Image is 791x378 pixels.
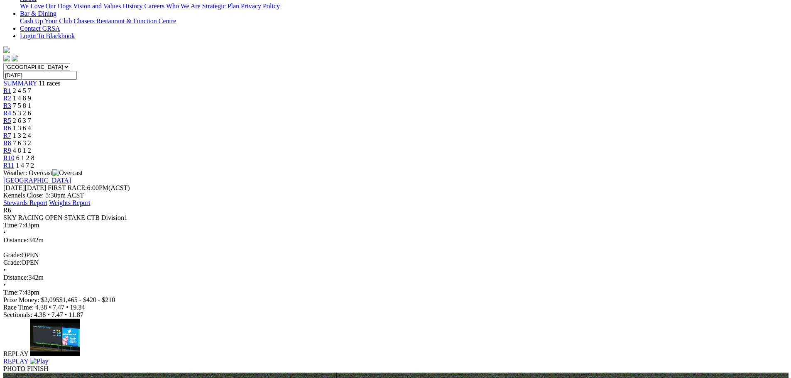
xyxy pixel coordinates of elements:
span: 1 3 6 4 [13,124,31,132]
div: Bar & Dining [20,17,788,25]
a: R10 [3,154,15,161]
span: 6:00PM(ACST) [48,184,130,191]
a: Stewards Report [3,199,47,206]
span: • [65,311,67,318]
span: 7 6 3 2 [13,139,31,146]
span: • [49,304,51,311]
img: twitter.svg [12,55,18,61]
a: R9 [3,147,11,154]
span: 11.87 [69,311,83,318]
a: R11 [3,162,14,169]
a: Cash Up Your Club [20,17,72,24]
span: 11 races [39,80,60,87]
img: default.jpg [30,319,80,356]
span: • [3,266,6,273]
a: [GEOGRAPHIC_DATA] [3,177,71,184]
span: 7.47 [51,311,63,318]
a: Weights Report [49,199,91,206]
a: We Love Our Dogs [20,2,71,10]
span: 4 8 1 2 [13,147,31,154]
a: R3 [3,102,11,109]
div: 7:43pm [3,222,788,229]
div: Prize Money: $2,095 [3,296,788,304]
span: Weather: Overcast [3,169,83,176]
span: REPLAY [3,350,28,357]
a: SUMMARY [3,80,37,87]
a: R5 [3,117,11,124]
span: • [3,229,6,236]
span: [DATE] [3,184,25,191]
span: 1 4 7 2 [16,162,34,169]
div: 342m [3,274,788,281]
a: R4 [3,110,11,117]
span: 7 5 8 1 [13,102,31,109]
div: 7:43pm [3,289,788,296]
span: • [3,281,6,288]
span: $1,465 - $420 - $210 [59,296,115,303]
a: Login To Blackbook [20,32,75,39]
span: 1 4 8 9 [13,95,31,102]
span: • [66,304,69,311]
span: 7.47 [53,304,64,311]
a: Contact GRSA [20,25,60,32]
a: History [122,2,142,10]
span: 4.38 [34,311,46,318]
span: 6 1 2 8 [16,154,34,161]
a: R2 [3,95,11,102]
a: Chasers Restaurant & Function Centre [73,17,176,24]
a: REPLAY Play [3,350,788,365]
span: 19.34 [70,304,85,311]
span: 2 4 5 7 [13,87,31,94]
div: OPEN [3,259,788,266]
span: 5 3 2 6 [13,110,31,117]
div: Kennels Close: 5:30pm ACST [3,192,788,199]
a: Careers [144,2,164,10]
img: Overcast [52,169,83,177]
span: Time: [3,289,19,296]
span: 1 3 2 4 [13,132,31,139]
span: Distance: [3,274,28,281]
img: facebook.svg [3,55,10,61]
span: Race Time: [3,304,34,311]
div: OPEN [3,251,788,259]
span: Distance: [3,237,28,244]
span: 4.38 [35,304,47,311]
a: Bar & Dining [20,10,56,17]
div: 342m [3,237,788,244]
span: [DATE] [3,184,46,191]
a: Vision and Values [73,2,121,10]
span: Grade: [3,259,22,266]
img: Play [30,358,48,365]
span: REPLAY [3,358,28,365]
span: Grade: [3,251,22,259]
div: SKY RACING OPEN STAKE CTB Division1 [3,214,788,222]
span: R6 [3,207,11,214]
span: FIRST RACE: [48,184,87,191]
span: PHOTO FINISH [3,365,49,372]
div: About [20,2,788,10]
a: Who We Are [166,2,201,10]
a: R7 [3,132,11,139]
span: 2 6 3 7 [13,117,31,124]
a: R8 [3,139,11,146]
a: Strategic Plan [202,2,239,10]
a: Privacy Policy [241,2,280,10]
span: • [47,311,50,318]
a: R6 [3,124,11,132]
a: R1 [3,87,11,94]
img: logo-grsa-white.png [3,46,10,53]
span: Time: [3,222,19,229]
span: Sectionals: [3,311,32,318]
input: Select date [3,71,77,80]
